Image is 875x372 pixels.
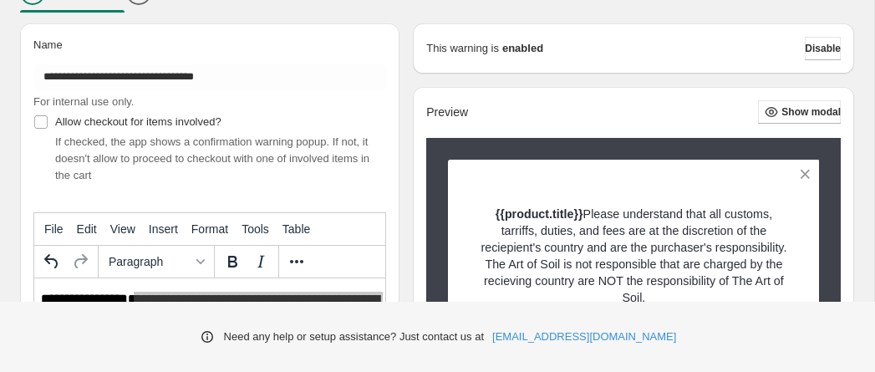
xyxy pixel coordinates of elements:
[34,278,385,364] iframe: Rich Text Area
[33,38,63,51] span: Name
[247,247,275,276] button: Italic
[218,247,247,276] button: Bold
[66,247,94,276] button: Redo
[492,329,676,345] a: [EMAIL_ADDRESS][DOMAIN_NAME]
[805,42,841,55] span: Disable
[426,105,468,120] h2: Preview
[77,222,97,236] span: Edit
[282,247,311,276] button: More...
[33,95,134,108] span: For internal use only.
[102,247,211,276] button: Formats
[758,100,841,124] button: Show modal
[110,222,135,236] span: View
[109,255,191,268] span: Paragraph
[55,135,369,181] span: If checked, the app shows a confirmation warning popup. If not, it doesn't allow to proceed to ch...
[477,206,791,306] p: Please understand that all customs, tarriffs, duties, and fees are at the discretion of the recie...
[426,40,499,57] p: This warning is
[282,222,310,236] span: Table
[149,222,178,236] span: Insert
[496,207,583,221] strong: {{product.title}}
[242,222,269,236] span: Tools
[781,105,841,119] span: Show modal
[191,222,228,236] span: Format
[502,40,543,57] strong: enabled
[55,115,221,128] span: Allow checkout for items involved?
[44,222,64,236] span: File
[805,37,841,60] button: Disable
[38,247,66,276] button: Undo
[7,13,344,91] body: Rich Text Area. Press ALT-0 for help.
